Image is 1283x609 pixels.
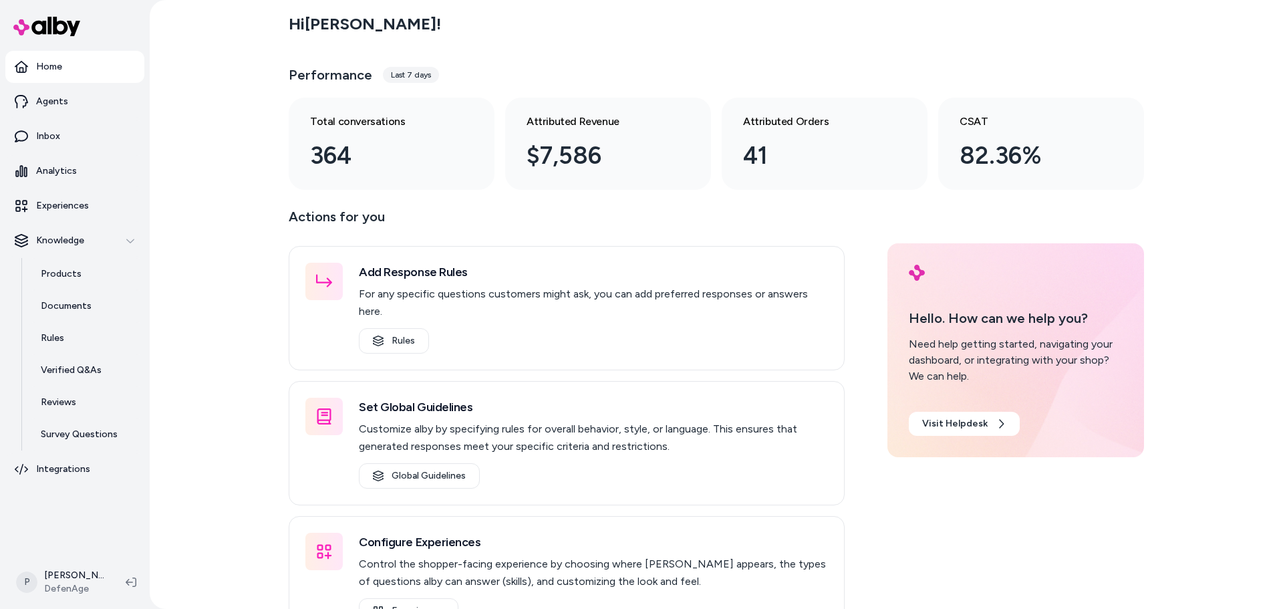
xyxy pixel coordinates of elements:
[44,582,104,596] span: DefenAge
[41,364,102,377] p: Verified Q&As
[5,190,144,222] a: Experiences
[359,533,828,552] h3: Configure Experiences
[36,95,68,108] p: Agents
[5,225,144,257] button: Knowledge
[36,164,77,178] p: Analytics
[743,114,885,130] h3: Attributed Orders
[36,199,89,213] p: Experiences
[13,17,80,36] img: alby Logo
[5,86,144,118] a: Agents
[527,138,668,174] div: $7,586
[722,98,928,190] a: Attributed Orders 41
[527,114,668,130] h3: Attributed Revenue
[909,336,1123,384] div: Need help getting started, navigating your dashboard, or integrating with your shop? We can help.
[743,138,885,174] div: 41
[359,463,480,489] a: Global Guidelines
[41,267,82,281] p: Products
[289,14,441,34] h2: Hi [PERSON_NAME] !
[41,396,76,409] p: Reviews
[359,263,828,281] h3: Add Response Rules
[960,138,1101,174] div: 82.36%
[5,51,144,83] a: Home
[27,354,144,386] a: Verified Q&As
[27,290,144,322] a: Documents
[310,138,452,174] div: 364
[36,60,62,74] p: Home
[27,386,144,418] a: Reviews
[909,308,1123,328] p: Hello. How can we help you?
[41,332,64,345] p: Rules
[383,67,439,83] div: Last 7 days
[359,556,828,590] p: Control the shopper-facing experience by choosing where [PERSON_NAME] appears, the types of quest...
[8,561,115,604] button: P[PERSON_NAME]DefenAge
[16,572,37,593] span: P
[505,98,711,190] a: Attributed Revenue $7,586
[359,328,429,354] a: Rules
[289,206,845,238] p: Actions for you
[310,114,452,130] h3: Total conversations
[27,258,144,290] a: Products
[359,420,828,455] p: Customize alby by specifying rules for overall behavior, style, or language. This ensures that ge...
[41,428,118,441] p: Survey Questions
[5,155,144,187] a: Analytics
[36,234,84,247] p: Knowledge
[44,569,104,582] p: [PERSON_NAME]
[359,285,828,320] p: For any specific questions customers might ask, you can add preferred responses or answers here.
[36,463,90,476] p: Integrations
[41,299,92,313] p: Documents
[36,130,60,143] p: Inbox
[27,322,144,354] a: Rules
[359,398,828,416] h3: Set Global Guidelines
[289,66,372,84] h3: Performance
[909,265,925,281] img: alby Logo
[5,120,144,152] a: Inbox
[938,98,1144,190] a: CSAT 82.36%
[960,114,1101,130] h3: CSAT
[5,453,144,485] a: Integrations
[27,418,144,451] a: Survey Questions
[289,98,494,190] a: Total conversations 364
[909,412,1020,436] a: Visit Helpdesk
